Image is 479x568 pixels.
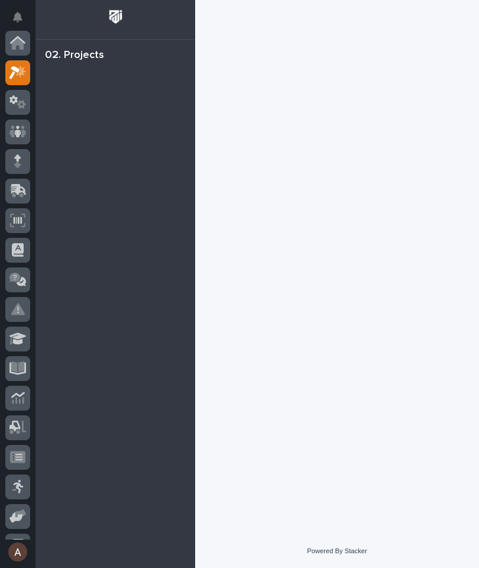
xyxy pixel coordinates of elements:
[307,547,367,554] a: Powered By Stacker
[15,12,30,31] div: Notifications
[45,49,104,62] div: 02. Projects
[105,6,127,28] img: Workspace Logo
[5,540,30,564] button: users-avatar
[5,5,30,30] button: Notifications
